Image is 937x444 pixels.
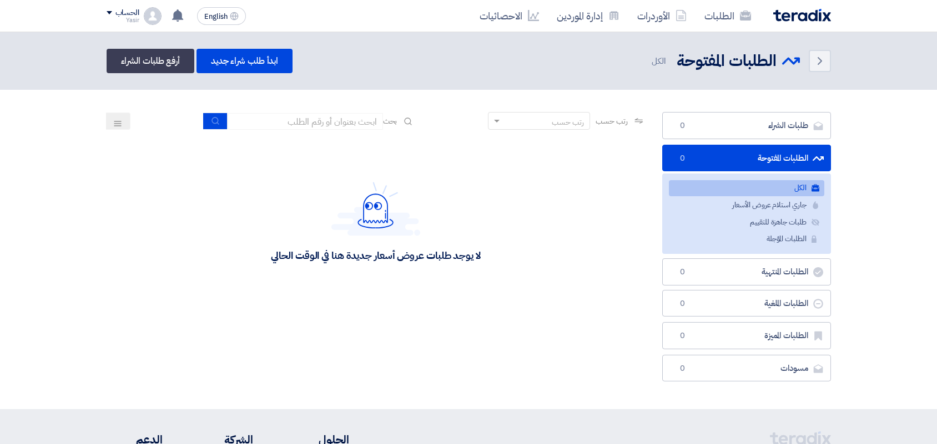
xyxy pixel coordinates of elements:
a: طلبات جاهزة للتقييم [669,215,824,231]
h2: الطلبات المفتوحة [677,50,777,72]
a: أرفع طلبات الشراء [107,49,194,73]
span: بحث [383,115,397,127]
span: 0 [676,330,689,341]
a: إدارة الموردين [548,3,628,29]
a: الطلبات [696,3,760,29]
button: English [197,7,246,25]
span: English [204,13,228,21]
span: الكل [652,55,668,68]
div: رتب حسب [552,116,584,128]
span: 0 [676,363,689,374]
img: profile_test.png [144,7,162,25]
a: الاحصائيات [471,3,548,29]
a: ابدأ طلب شراء جديد [197,49,293,73]
a: الأوردرات [628,3,696,29]
a: الكل [669,180,824,196]
a: الطلبات المفتوحة0 [662,145,831,172]
span: 0 [676,298,689,309]
a: الطلبات الملغية0 [662,290,831,317]
a: الطلبات المنتهية0 [662,258,831,285]
div: لا يوجد طلبات عروض أسعار جديدة هنا في الوقت الحالي [271,249,480,262]
input: ابحث بعنوان أو رقم الطلب [228,113,383,130]
div: الحساب [115,8,139,18]
img: Hello [331,182,420,236]
a: الطلبات المميزة0 [662,322,831,349]
span: رتب حسب [596,115,627,127]
div: Yasir [107,17,139,23]
span: 0 [676,120,689,131]
a: الطلبات المؤجلة [669,231,824,247]
a: مسودات0 [662,355,831,382]
span: 0 [676,153,689,164]
a: جاري استلام عروض الأسعار [669,197,824,213]
img: Teradix logo [773,9,831,22]
span: 0 [676,267,689,278]
a: طلبات الشراء0 [662,112,831,139]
